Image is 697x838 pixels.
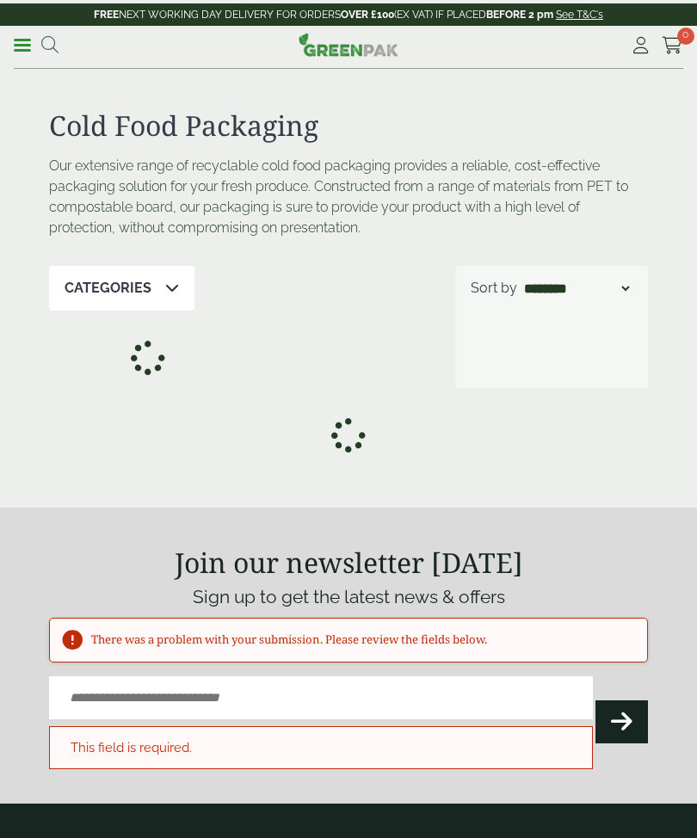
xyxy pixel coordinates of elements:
[521,278,632,299] select: Shop order
[49,726,593,769] div: This field is required.
[486,9,553,21] strong: BEFORE 2 pm
[677,28,694,45] span: 0
[65,278,151,299] p: Categories
[341,9,394,21] strong: OVER £100
[175,544,523,581] strong: Join our newsletter [DATE]
[299,33,398,57] img: GreenPak Supplies
[630,37,651,54] i: My Account
[94,9,119,21] strong: FREE
[662,37,683,54] i: Cart
[49,583,648,611] p: Sign up to get the latest news & offers
[471,278,517,299] p: Sort by
[49,109,648,142] h1: Cold Food Packaging
[91,632,633,648] h2: There was a problem with your submission. Please review the fields below.
[662,33,683,59] a: 0
[49,156,648,238] p: Our extensive range of recyclable cold food packaging provides a reliable, cost-effective packagi...
[556,9,603,21] a: See T&C's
